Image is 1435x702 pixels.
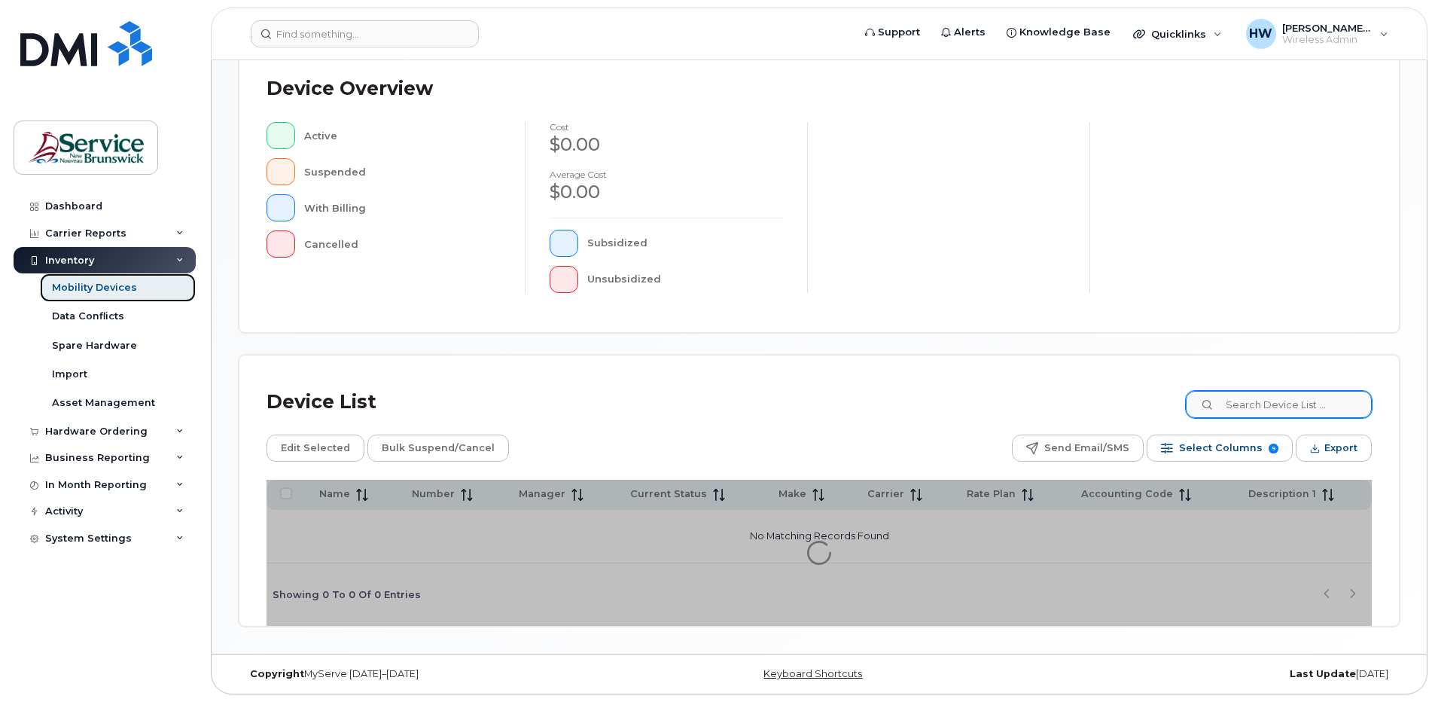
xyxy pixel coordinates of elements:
[550,169,783,179] h4: Average cost
[304,158,501,185] div: Suspended
[931,17,996,47] a: Alerts
[304,194,501,221] div: With Billing
[304,230,501,258] div: Cancelled
[281,437,350,459] span: Edit Selected
[1282,22,1373,34] span: [PERSON_NAME] (ASD-S)
[1151,28,1206,40] span: Quicklinks
[1012,435,1144,462] button: Send Email/SMS
[382,437,495,459] span: Bulk Suspend/Cancel
[239,668,626,680] div: MyServe [DATE]–[DATE]
[1123,19,1232,49] div: Quicklinks
[1019,25,1111,40] span: Knowledge Base
[304,122,501,149] div: Active
[267,383,376,422] div: Device List
[1235,19,1399,49] div: Hueser, Wendy (ASD-S)
[855,17,931,47] a: Support
[1249,25,1272,43] span: HW
[1186,391,1372,418] input: Search Device List ...
[1179,437,1263,459] span: Select Columns
[250,668,304,679] strong: Copyright
[550,179,783,205] div: $0.00
[367,435,509,462] button: Bulk Suspend/Cancel
[1147,435,1293,462] button: Select Columns 9
[267,69,433,108] div: Device Overview
[550,122,783,132] h4: cost
[763,668,862,679] a: Keyboard Shortcuts
[587,266,784,293] div: Unsubsidized
[587,230,784,257] div: Subsidized
[1013,668,1400,680] div: [DATE]
[1269,444,1278,453] span: 9
[1296,435,1372,462] button: Export
[251,20,479,47] input: Find something...
[1290,668,1356,679] strong: Last Update
[996,17,1121,47] a: Knowledge Base
[954,25,986,40] span: Alerts
[878,25,920,40] span: Support
[1324,437,1357,459] span: Export
[1044,437,1129,459] span: Send Email/SMS
[267,435,364,462] button: Edit Selected
[550,132,783,157] div: $0.00
[1282,34,1373,46] span: Wireless Admin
